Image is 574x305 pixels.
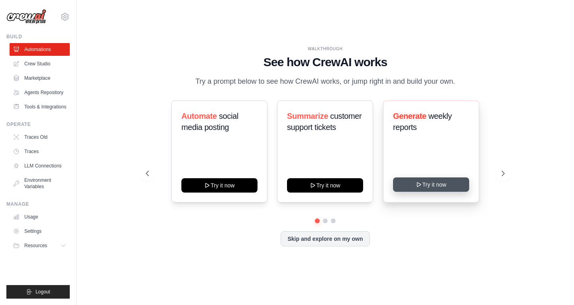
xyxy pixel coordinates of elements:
h1: See how CrewAI works [146,55,504,69]
iframe: Chat Widget [534,267,574,305]
button: Try it now [181,178,258,193]
span: Resources [24,242,47,249]
a: Agents Repository [10,86,70,99]
a: Crew Studio [10,57,70,70]
a: LLM Connections [10,159,70,172]
a: Traces [10,145,70,158]
div: 채팅 위젯 [534,267,574,305]
img: Logo [6,9,46,24]
a: Automations [10,43,70,56]
a: Usage [10,211,70,223]
div: Manage [6,201,70,207]
div: Build [6,33,70,40]
span: weekly reports [393,112,452,132]
span: Logout [35,289,50,295]
span: customer support tickets [287,112,362,132]
a: Environment Variables [10,174,70,193]
button: Try it now [393,177,469,192]
a: Settings [10,225,70,238]
a: Traces Old [10,131,70,144]
a: Marketplace [10,72,70,85]
p: Try a prompt below to see how CrewAI works, or jump right in and build your own. [191,76,459,87]
button: Skip and explore on my own [281,231,370,246]
a: Tools & Integrations [10,100,70,113]
span: Generate [393,112,427,120]
span: social media posting [181,112,238,132]
span: Automate [181,112,217,120]
span: Summarize [287,112,328,120]
button: Logout [6,285,70,299]
button: Try it now [287,178,363,193]
div: WALKTHROUGH [146,46,504,52]
div: Operate [6,121,70,128]
button: Resources [10,239,70,252]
